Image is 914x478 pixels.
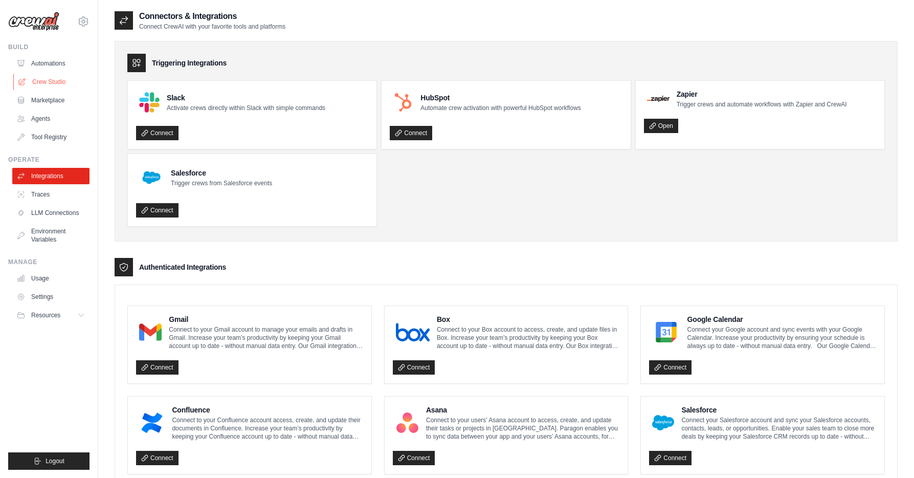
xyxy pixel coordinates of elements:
img: Salesforce Logo [139,165,164,190]
a: Traces [12,186,90,203]
img: Google Calendar Logo [652,322,680,342]
a: Connect [649,360,692,375]
p: Connect to your users’ Asana account to access, create, and update their tasks or projects in [GE... [426,416,619,441]
a: Connect [393,360,435,375]
h4: Salesforce [171,168,272,178]
h4: Box [437,314,619,324]
p: Trigger crews and automate workflows with Zapier and CrewAI [677,100,847,108]
span: Resources [31,311,60,319]
h4: Gmail [169,314,363,324]
div: Build [8,43,90,51]
a: Connect [393,451,435,465]
h4: Slack [167,93,325,103]
img: Slack Logo [139,92,160,113]
button: Resources [12,307,90,323]
img: Box Logo [396,322,430,342]
p: Connect your Google account and sync events with your Google Calendar. Increase your productivity... [687,325,876,350]
p: Connect to your Gmail account to manage your emails and drafts in Gmail. Increase your team’s pro... [169,325,363,350]
img: Asana Logo [396,412,419,433]
a: Connect [649,451,692,465]
a: Tool Registry [12,129,90,145]
h2: Connectors & Integrations [139,10,285,23]
p: Connect CrewAI with your favorite tools and platforms [139,23,285,31]
button: Logout [8,452,90,470]
div: Manage [8,258,90,266]
h3: Authenticated Integrations [139,262,226,272]
a: LLM Connections [12,205,90,221]
a: Connect [136,126,179,140]
a: Automations [12,55,90,72]
a: Connect [390,126,432,140]
h4: HubSpot [420,93,581,103]
a: Open [644,119,678,133]
p: Trigger crews from Salesforce events [171,179,272,187]
a: Crew Studio [13,74,91,90]
p: Connect to your Confluence account access, create, and update their documents in Confluence. Incr... [172,416,363,441]
a: Connect [136,360,179,375]
a: Connect [136,451,179,465]
h4: Asana [426,405,619,415]
img: Salesforce Logo [652,412,674,433]
img: Gmail Logo [139,322,162,342]
div: Operate [8,156,90,164]
img: Confluence Logo [139,412,165,433]
h4: Salesforce [681,405,876,415]
h3: Triggering Integrations [152,58,227,68]
p: Connect to your Box account to access, create, and update files in Box. Increase your team’s prod... [437,325,619,350]
a: Agents [12,111,90,127]
a: Environment Variables [12,223,90,248]
p: Connect your Salesforce account and sync your Salesforce accounts, contacts, leads, or opportunit... [681,416,876,441]
h4: Zapier [677,89,847,99]
a: Marketplace [12,92,90,108]
img: Zapier Logo [647,96,670,102]
a: Usage [12,270,90,287]
p: Activate crews directly within Slack with simple commands [167,104,325,112]
a: Connect [136,203,179,218]
span: Logout [46,457,64,465]
h4: Confluence [172,405,363,415]
p: Automate crew activation with powerful HubSpot workflows [420,104,581,112]
img: Logo [8,12,59,31]
img: HubSpot Logo [393,92,413,113]
a: Integrations [12,168,90,184]
a: Settings [12,289,90,305]
h4: Google Calendar [687,314,876,324]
